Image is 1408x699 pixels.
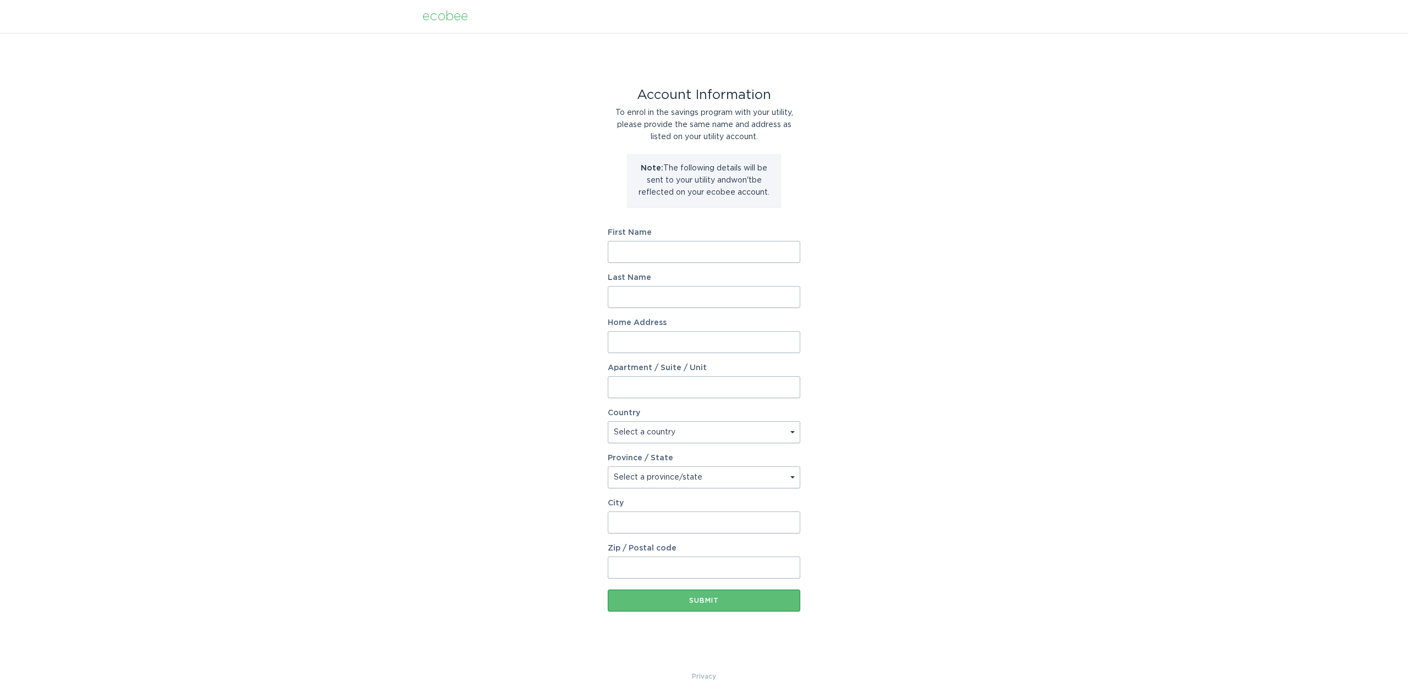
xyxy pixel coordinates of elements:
button: Submit [608,590,800,612]
label: City [608,499,800,507]
label: Last Name [608,274,800,282]
p: The following details will be sent to your utility and won't be reflected on your ecobee account. [635,162,773,199]
label: Country [608,409,640,417]
div: To enrol in the savings program with your utility, please provide the same name and address as li... [608,107,800,143]
label: Zip / Postal code [608,544,800,552]
label: Home Address [608,319,800,327]
label: Province / State [608,454,673,462]
label: Apartment / Suite / Unit [608,364,800,372]
a: Privacy Policy & Terms of Use [692,670,716,683]
div: ecobee [422,10,468,23]
div: Account Information [608,89,800,101]
strong: Note: [641,164,663,172]
label: First Name [608,229,800,236]
div: Submit [613,597,795,604]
